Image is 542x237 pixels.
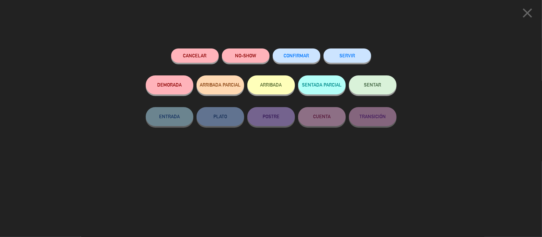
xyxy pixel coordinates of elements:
button: POSTRE [247,107,295,126]
button: CUENTA [298,107,346,126]
button: DEMORADA [146,75,193,94]
button: ARRIBADA [247,75,295,94]
button: PLATO [197,107,244,126]
button: TRANSICIÓN [349,107,397,126]
button: ARRIBADA PARCIAL [197,75,244,94]
button: ENTRADA [146,107,193,126]
button: SENTAR [349,75,397,94]
button: Cancelar [171,48,219,63]
button: close [518,5,537,23]
button: SENTADA PARCIAL [298,75,346,94]
button: CONFIRMAR [273,48,320,63]
span: SENTAR [364,82,381,87]
span: ARRIBADA PARCIAL [200,82,241,87]
button: NO-SHOW [222,48,270,63]
span: CONFIRMAR [284,53,309,58]
i: close [519,5,535,21]
button: SERVIR [324,48,371,63]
